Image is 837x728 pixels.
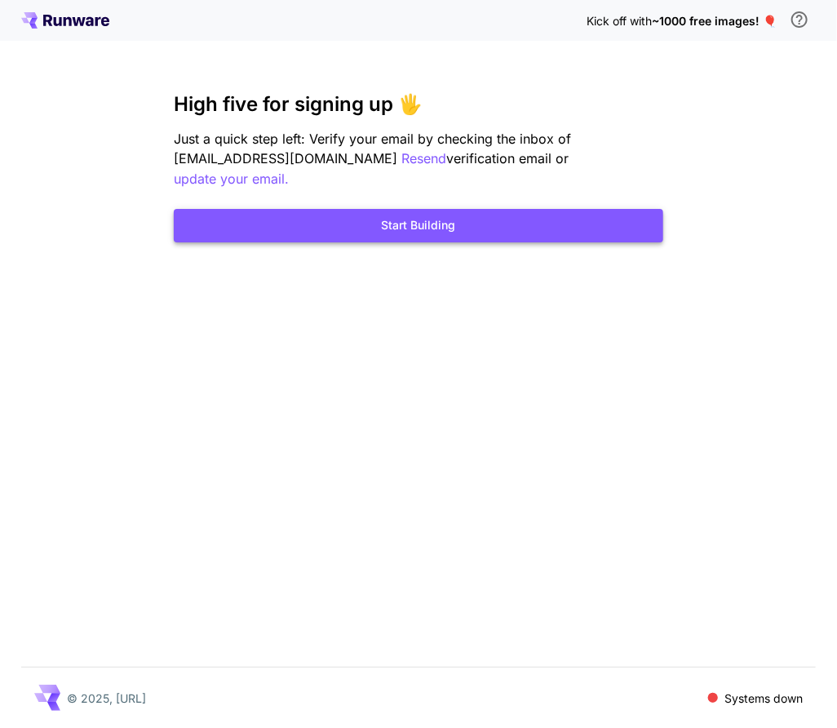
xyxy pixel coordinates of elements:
button: update your email. [174,169,289,189]
p: © 2025, [URL] [67,690,146,707]
button: In order to qualify for free credit, you need to sign up with a business email address and click ... [783,3,816,36]
span: verification email or [446,150,569,166]
p: Systems down [724,690,803,707]
span: ~1000 free images! 🎈 [652,14,777,28]
button: Start Building [174,209,663,242]
button: Resend [401,149,446,169]
span: Just a quick step left: Verify your email by checking the inbox of [EMAIL_ADDRESS][DOMAIN_NAME] [174,131,571,166]
span: Kick off with [587,14,652,28]
h3: High five for signing up 🖐️ [174,93,663,116]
